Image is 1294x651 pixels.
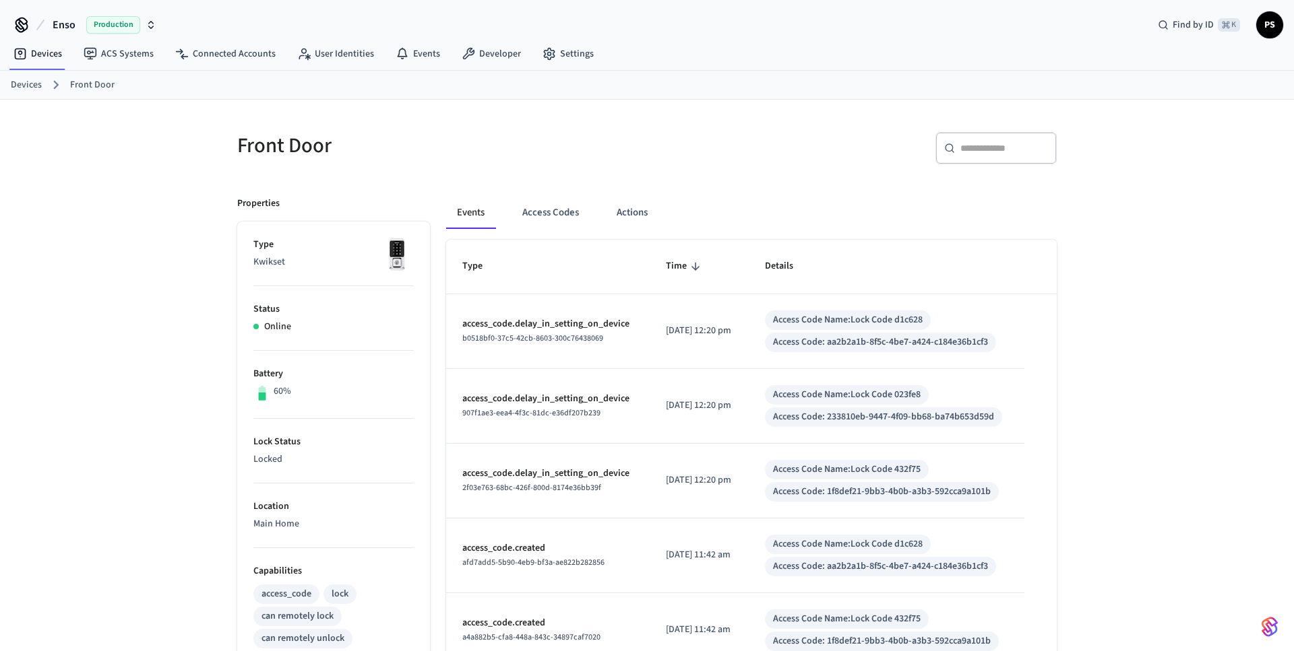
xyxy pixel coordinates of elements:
[666,473,733,487] p: [DATE] 12:20 pm
[264,320,291,334] p: Online
[462,256,500,277] span: Type
[380,238,414,271] img: Kwikset Halo Touchscreen Wifi Enabled Smart Lock, Polished Chrome, Front
[253,517,414,531] p: Main Home
[332,587,348,601] div: lock
[1256,11,1283,38] button: PS
[164,42,286,66] a: Connected Accounts
[1147,13,1251,37] div: Find by ID⌘ K
[237,197,280,211] p: Properties
[253,564,414,578] p: Capabilities
[666,324,733,338] p: [DATE] 12:20 pm
[11,78,42,92] a: Devices
[274,384,291,399] p: 60%
[261,587,311,601] div: access_code
[462,541,634,555] p: access_code.created
[462,392,634,406] p: access_code.delay_in_setting_on_device
[462,407,600,419] span: 907f1ae3-eea4-4f3c-81dc-e36df207b239
[253,500,414,514] p: Location
[446,197,1057,229] div: ant example
[70,78,115,92] a: Front Door
[237,132,639,160] h5: Front Door
[462,631,600,643] span: a4a882b5-cfa8-448a-843c-34897caf7020
[512,197,590,229] button: Access Codes
[462,333,603,344] span: b0518bf0-37c5-42cb-8603-300c76438069
[606,197,658,229] button: Actions
[261,609,334,623] div: can remotely lock
[773,537,923,551] div: Access Code Name: Lock Code d1c628
[286,42,385,66] a: User Identities
[462,482,601,493] span: 2f03e763-68bc-426f-800d-8174e36bb39f
[253,452,414,467] p: Locked
[261,631,344,646] div: can remotely unlock
[666,399,733,413] p: [DATE] 12:20 pm
[3,42,73,66] a: Devices
[773,485,991,499] div: Access Code: 1f8def21-9bb3-4b0b-a3b3-592cca9a101b
[1262,616,1278,638] img: SeamLogoGradient.69752ec5.svg
[773,559,988,574] div: Access Code: aa2b2a1b-8f5c-4be7-a424-c184e36b1cf3
[666,548,733,562] p: [DATE] 11:42 am
[773,313,923,327] div: Access Code Name: Lock Code d1c628
[773,462,921,477] div: Access Code Name: Lock Code 432f75
[73,42,164,66] a: ACS Systems
[773,612,921,626] div: Access Code Name: Lock Code 432f75
[446,197,495,229] button: Events
[253,367,414,381] p: Battery
[462,317,634,331] p: access_code.delay_in_setting_on_device
[253,302,414,316] p: Status
[451,42,532,66] a: Developer
[666,623,733,637] p: [DATE] 11:42 am
[53,17,75,33] span: Enso
[1218,18,1240,32] span: ⌘ K
[773,410,994,424] div: Access Code: 233810eb-9447-4f09-bb68-ba74b653d59d
[253,238,414,252] p: Type
[385,42,451,66] a: Events
[773,388,921,402] div: Access Code Name: Lock Code 023fe8
[765,256,811,277] span: Details
[462,616,634,630] p: access_code.created
[532,42,605,66] a: Settings
[666,256,704,277] span: Time
[1258,13,1282,37] span: PS
[773,335,988,349] div: Access Code: aa2b2a1b-8f5c-4be7-a424-c184e36b1cf3
[253,255,414,269] p: Kwikset
[86,16,140,34] span: Production
[462,467,634,481] p: access_code.delay_in_setting_on_device
[462,557,605,568] span: afd7add5-5b90-4eb9-bf3a-ae822b282856
[773,634,991,648] div: Access Code: 1f8def21-9bb3-4b0b-a3b3-592cca9a101b
[253,435,414,449] p: Lock Status
[1173,18,1214,32] span: Find by ID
